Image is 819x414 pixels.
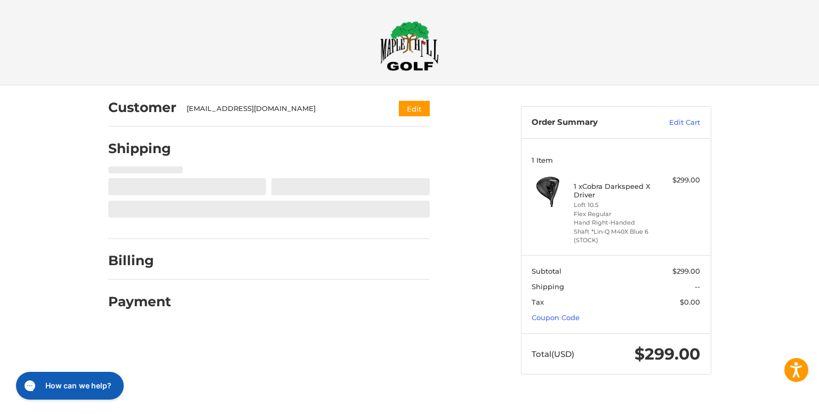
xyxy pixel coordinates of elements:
span: Total (USD) [532,349,574,359]
h2: Billing [108,252,171,269]
a: Edit Cart [646,117,700,128]
span: $299.00 [635,344,700,364]
iframe: Google Customer Reviews [731,385,819,414]
span: $0.00 [680,298,700,306]
h2: Payment [108,293,171,310]
li: Flex Regular [574,210,655,219]
h3: Order Summary [532,117,646,128]
div: $299.00 [658,175,700,186]
h2: Shipping [108,140,171,157]
h3: 1 Item [532,156,700,164]
li: Hand Right-Handed [574,218,655,227]
h2: Customer [108,99,176,116]
li: Shaft *Lin-Q M40X Blue 6 (STOCK) [574,227,655,245]
span: Subtotal [532,267,561,275]
div: [EMAIL_ADDRESS][DOMAIN_NAME] [187,103,378,114]
button: Edit [399,101,430,116]
span: -- [695,282,700,291]
li: Loft 10.5 [574,201,655,210]
img: Maple Hill Golf [380,21,439,71]
span: Tax [532,298,544,306]
span: Shipping [532,282,564,291]
span: $299.00 [672,267,700,275]
a: Coupon Code [532,313,580,322]
iframe: Gorgias live chat messenger [11,368,126,403]
h4: 1 x Cobra Darkspeed X Driver [574,182,655,200]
